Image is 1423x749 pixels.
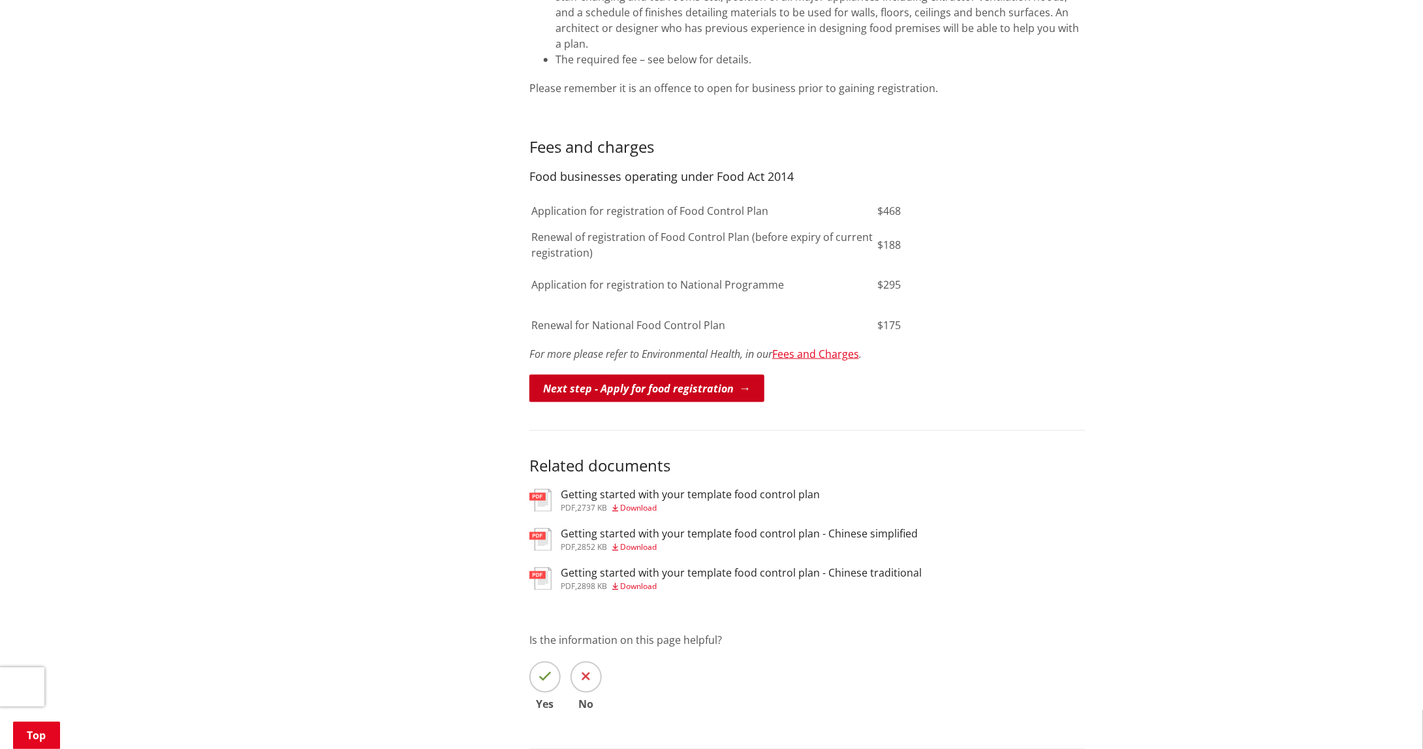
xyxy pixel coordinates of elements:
td: $175 [877,306,955,345]
span: pdf [561,503,575,514]
img: document-pdf.svg [529,567,552,590]
span: No [571,699,602,710]
td: $188 [877,225,955,264]
h3: Related documents [529,457,1086,476]
td: Application for registration of Food Control Plan [531,198,875,224]
h3: Getting started with your template food control plan [561,489,820,502]
span: 2737 KB [577,503,607,514]
td: Application for registration to National Programme [531,266,875,305]
td: Renewal of registration of Food Control Plan (before expiry of current registration) [531,225,875,264]
div: , [561,583,922,591]
img: document-pdf.svg [529,489,552,512]
h3: Fees and charges [529,138,1086,157]
div: , [561,505,820,513]
h4: Food businesses operating under Food Act 2014 [529,170,1086,184]
a: Getting started with your template food control plan - Chinese simplified pdf,2852 KB Download [529,528,918,552]
h3: Getting started with your template food control plan - Chinese traditional [561,567,922,580]
a: Fees and Charges [772,347,859,361]
span: Download [620,581,657,592]
a: Getting started with your template food control plan pdf,2737 KB Download [529,489,820,513]
td: $295 [877,266,955,305]
li: The required fee – see below for details. [555,52,1086,67]
em: For more please refer to Environmental Health, in our [529,347,772,361]
p: Is the information on this page helpful? [529,633,1086,648]
em: . [859,347,862,361]
iframe: Messenger Launcher [1363,694,1410,741]
a: Getting started with your template food control plan - Chinese traditional pdf,2898 KB Download [529,567,922,591]
a: Next step - Apply for food registration [529,375,764,402]
td: $468 [877,198,955,224]
span: Yes [529,699,561,710]
span: pdf [561,581,575,592]
span: Download [620,503,657,514]
td: Renewal for National Food Control Plan [531,306,875,345]
h3: Getting started with your template food control plan - Chinese simplified [561,528,918,541]
img: document-pdf.svg [529,528,552,551]
span: pdf [561,542,575,553]
div: , [561,544,918,552]
p: Please remember it is an offence to open for business prior to gaining registration. [529,80,1086,96]
a: Top [13,722,60,749]
span: 2852 KB [577,542,607,553]
span: Download [620,542,657,553]
span: 2898 KB [577,581,607,592]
